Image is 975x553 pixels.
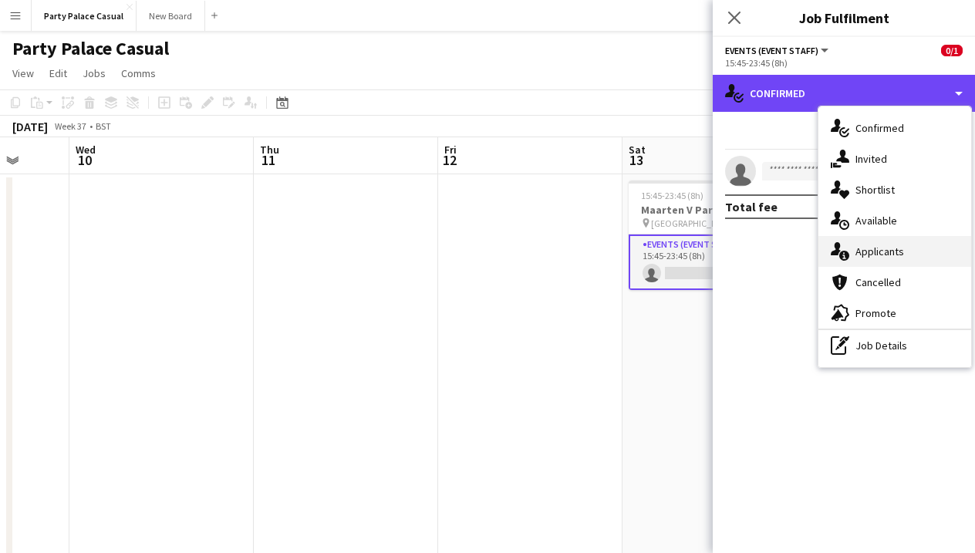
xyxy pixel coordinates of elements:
span: 15:45-23:45 (8h) [641,190,703,201]
span: 0/1 [941,45,963,56]
div: [DATE] [12,119,48,134]
div: 15:45-23:45 (8h) [725,57,963,69]
span: Available [855,214,897,228]
span: Events (Event Staff) [725,45,818,56]
div: BST [96,120,111,132]
span: Edit [49,66,67,80]
span: 12 [442,151,457,169]
a: Jobs [76,63,112,83]
a: Comms [115,63,162,83]
span: Invited [855,152,887,166]
h1: Party Palace Casual [12,37,169,60]
span: Promote [855,306,896,320]
button: Party Palace Casual [32,1,137,31]
span: Shortlist [855,183,895,197]
span: Wed [76,143,96,157]
span: Jobs [83,66,106,80]
button: New Board [137,1,205,31]
div: Job Details [818,330,971,361]
app-card-role: Events (Event Staff)3A0/115:45-23:45 (8h) [629,234,801,290]
div: Total fee [725,199,778,214]
div: Confirmed [713,75,975,112]
a: View [6,63,40,83]
span: [GEOGRAPHIC_DATA] [651,217,736,229]
span: Applicants [855,244,904,258]
span: Thu [260,143,279,157]
span: 11 [258,151,279,169]
h3: Job Fulfilment [713,8,975,28]
a: Edit [43,63,73,83]
span: Sat [629,143,646,157]
span: Cancelled [855,275,901,289]
span: View [12,66,34,80]
span: Fri [444,143,457,157]
app-job-card: 15:45-23:45 (8h)0/1Maarten V Party [GEOGRAPHIC_DATA]1 RoleEvents (Event Staff)3A0/115:45-23:45 (8h) [629,180,801,290]
span: Comms [121,66,156,80]
span: Confirmed [855,121,904,135]
span: 13 [626,151,646,169]
button: Events (Event Staff) [725,45,831,56]
h3: Maarten V Party [629,203,801,217]
span: 10 [73,151,96,169]
span: Week 37 [51,120,89,132]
